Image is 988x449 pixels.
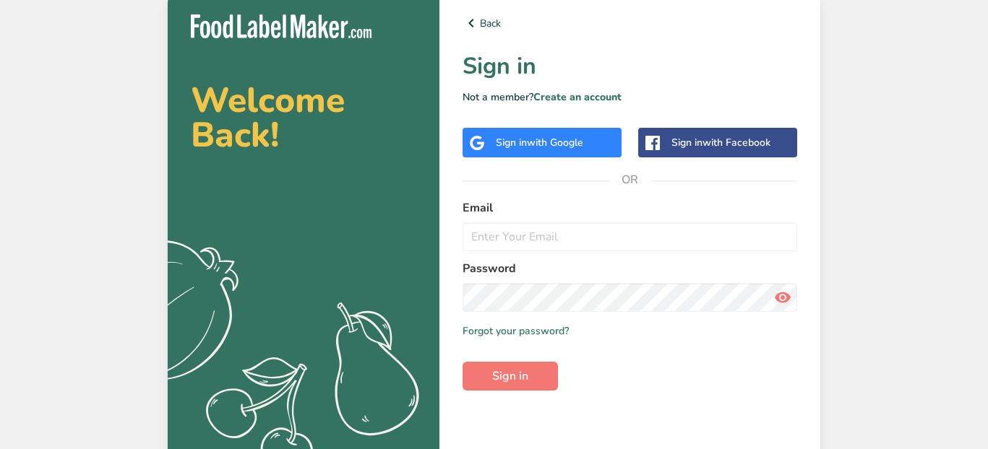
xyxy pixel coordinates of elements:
[463,14,797,32] a: Back
[463,260,797,277] label: Password
[463,49,797,84] h1: Sign in
[671,135,770,150] div: Sign in
[463,199,797,217] label: Email
[703,136,770,149] span: with Facebook
[463,362,558,391] button: Sign in
[463,222,797,251] input: Enter Your Email
[463,90,797,105] p: Not a member?
[609,158,652,201] span: OR
[533,90,622,104] a: Create an account
[527,136,583,149] span: with Google
[496,135,583,150] div: Sign in
[463,323,569,339] a: Forgot your password?
[492,367,528,385] span: Sign in
[191,83,416,152] h2: Welcome Back!
[191,14,371,38] img: Food Label Maker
